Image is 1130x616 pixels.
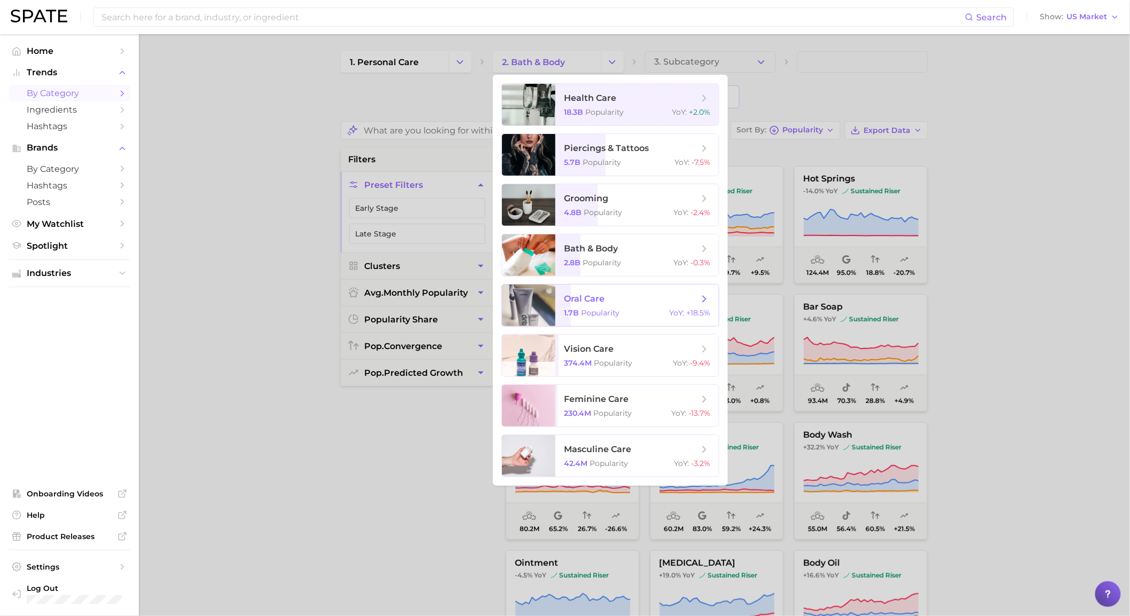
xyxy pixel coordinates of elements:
button: ShowUS Market [1038,10,1122,24]
span: +2.0% [689,107,710,117]
span: YoY : [673,358,688,368]
a: Hashtags [9,118,130,135]
span: Popularity [583,157,621,167]
span: Show [1040,14,1064,20]
a: by Category [9,161,130,177]
span: feminine care [564,394,629,404]
span: -7.5% [692,157,710,167]
span: 1.7b [564,308,579,318]
span: 5.7b [564,157,580,167]
a: Spotlight [9,238,130,254]
span: YoY : [672,107,687,117]
span: Home [27,46,112,56]
span: US Market [1067,14,1108,20]
a: by Category [9,85,130,101]
a: Posts [9,194,130,210]
img: SPATE [11,10,67,22]
span: Popularity [593,408,632,418]
span: My Watchlist [27,219,112,229]
span: 2.8b [564,258,580,267]
ul: Change Category [493,75,728,486]
span: 42.4m [564,459,587,468]
button: Industries [9,265,130,281]
span: Popularity [585,107,624,117]
span: YoY : [669,308,684,318]
span: oral care [564,294,605,304]
span: Popularity [590,459,628,468]
span: Help [27,510,112,520]
span: YoY : [671,408,686,418]
span: Search [977,12,1007,22]
span: Popularity [581,308,619,318]
a: My Watchlist [9,216,130,232]
span: vision care [564,344,614,354]
span: Onboarding Videos [27,489,112,499]
span: by Category [27,88,112,98]
a: Hashtags [9,177,130,194]
span: Log Out [27,583,122,593]
a: Home [9,43,130,59]
span: Product Releases [27,532,112,541]
span: health care [564,93,616,103]
span: Posts [27,197,112,207]
span: 4.8b [564,208,582,217]
span: Popularity [584,208,622,217]
a: Log out. Currently logged in with e-mail unhokang@lghnh.com. [9,580,130,607]
a: Onboarding Videos [9,486,130,502]
a: Ingredients [9,101,130,118]
span: -2.4% [690,208,710,217]
span: 230.4m [564,408,591,418]
span: 374.4m [564,358,592,368]
span: YoY : [674,157,689,167]
span: 18.3b [564,107,583,117]
input: Search here for a brand, industry, or ingredient [100,8,965,26]
span: Industries [27,268,112,278]
span: -0.3% [690,258,710,267]
span: Hashtags [27,180,112,191]
span: Popularity [594,358,632,368]
span: YoY : [673,208,688,217]
a: Help [9,507,130,523]
span: +18.5% [686,308,710,318]
span: Ingredients [27,105,112,115]
span: bath & body [564,243,618,254]
span: grooming [564,193,608,203]
span: Hashtags [27,121,112,131]
span: piercings & tattoos [564,143,649,153]
span: -13.7% [688,408,710,418]
button: Brands [9,140,130,156]
span: Settings [27,562,112,572]
span: -3.2% [691,459,710,468]
span: by Category [27,164,112,174]
button: Trends [9,65,130,81]
a: Settings [9,559,130,575]
span: YoY : [674,459,689,468]
span: -9.4% [690,358,710,368]
span: masculine care [564,444,631,454]
span: Trends [27,68,112,77]
a: Product Releases [9,528,130,544]
span: Brands [27,143,112,153]
span: YoY : [673,258,688,267]
span: Spotlight [27,241,112,251]
span: Popularity [583,258,621,267]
